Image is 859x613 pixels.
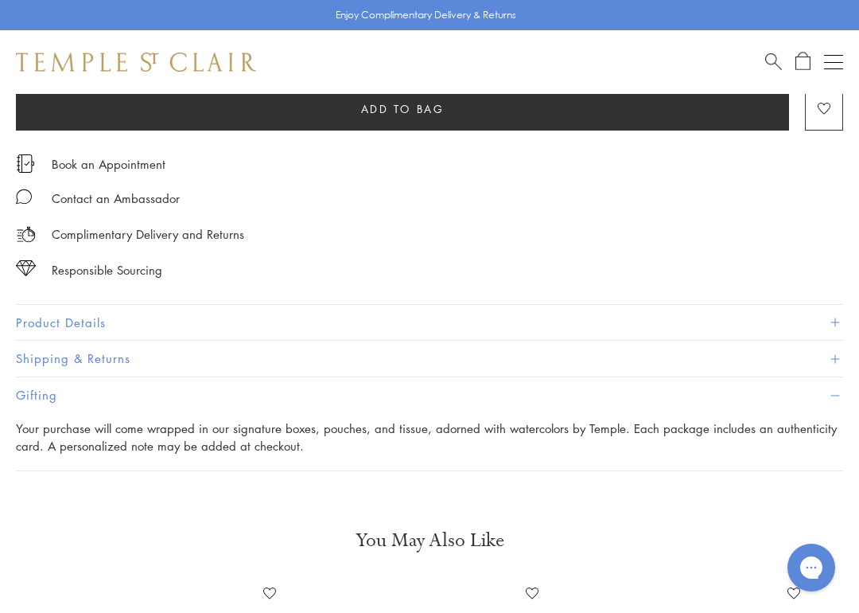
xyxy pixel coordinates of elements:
[52,189,180,209] div: Contact an Ambassador
[16,420,843,455] p: Your purchase will come wrapped in our signature boxes, pouches, and tissue, adorned with waterco...
[779,538,843,597] iframe: Gorgias live chat messenger
[16,189,32,205] img: MessageIcon-01_2.svg
[16,53,256,72] img: Temple St. Clair
[16,225,36,244] img: icon_delivery.svg
[795,52,810,72] a: Open Shopping Bag
[336,7,516,23] p: Enjoy Complimentary Delivery & Returns
[16,154,35,173] img: icon_appointment.svg
[16,87,789,131] button: Add to bag
[16,260,36,276] img: icon_sourcing.svg
[16,341,843,377] button: Shipping & Returns
[16,377,843,413] button: Gifting
[52,260,162,280] div: Responsible Sourcing
[40,528,819,553] h3: You May Also Like
[361,100,445,118] span: Add to bag
[765,52,782,72] a: Search
[824,53,843,72] button: Open navigation
[52,225,244,244] p: Complimentary Delivery and Returns
[52,155,165,173] a: Book an Appointment
[16,305,843,341] button: Product Details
